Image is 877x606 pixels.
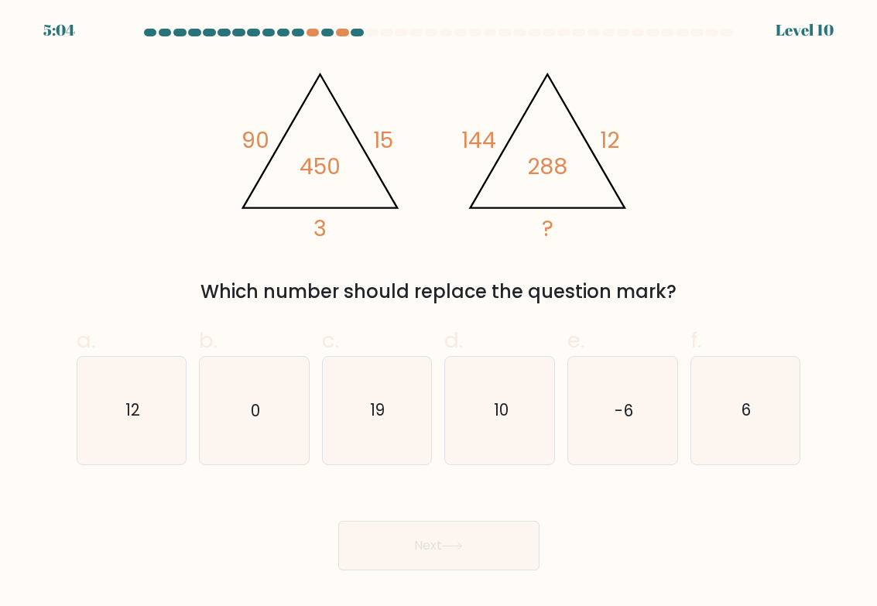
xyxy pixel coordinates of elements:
tspan: 90 [242,125,269,156]
text: 12 [125,399,140,421]
tspan: 144 [462,125,497,156]
tspan: 450 [300,151,341,182]
text: 19 [371,399,386,421]
text: 10 [494,399,509,421]
tspan: ? [542,213,553,244]
tspan: 3 [313,213,327,244]
span: e. [567,325,584,355]
span: b. [199,325,218,355]
tspan: 12 [601,125,620,156]
span: c. [322,325,339,355]
span: f. [690,325,701,355]
text: 6 [742,399,752,421]
tspan: 288 [527,151,567,182]
div: Which number should replace the question mark? [86,278,792,306]
div: Level 10 [776,19,834,42]
text: 0 [251,399,260,421]
span: d. [444,325,463,355]
tspan: 15 [373,125,393,156]
span: a. [77,325,95,355]
text: -6 [615,399,633,421]
button: Next [338,521,540,570]
div: 5:04 [43,19,75,42]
